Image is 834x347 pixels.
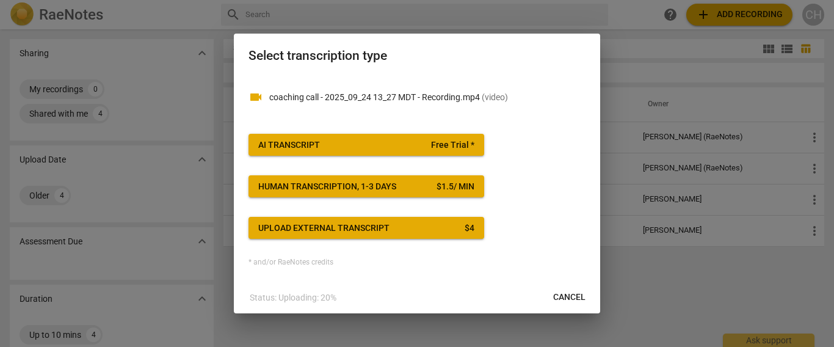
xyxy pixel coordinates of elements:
div: * and/or RaeNotes credits [248,258,586,267]
div: Upload external transcript [258,222,390,235]
div: $ 4 [465,222,474,235]
span: Cancel [553,291,586,304]
span: videocam [248,90,263,104]
div: AI Transcript [258,139,320,152]
div: Human transcription, 1-3 days [258,181,396,193]
span: Free Trial * [431,139,474,152]
h2: Select transcription type [248,48,586,64]
p: coaching call - 2025_09_24 13_27 MDT - Recording.mp4(video) [269,91,586,104]
div: $ 1.5 / min [437,181,474,193]
span: ( video ) [482,92,508,102]
p: Status: Uploading: 20% [250,291,336,304]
